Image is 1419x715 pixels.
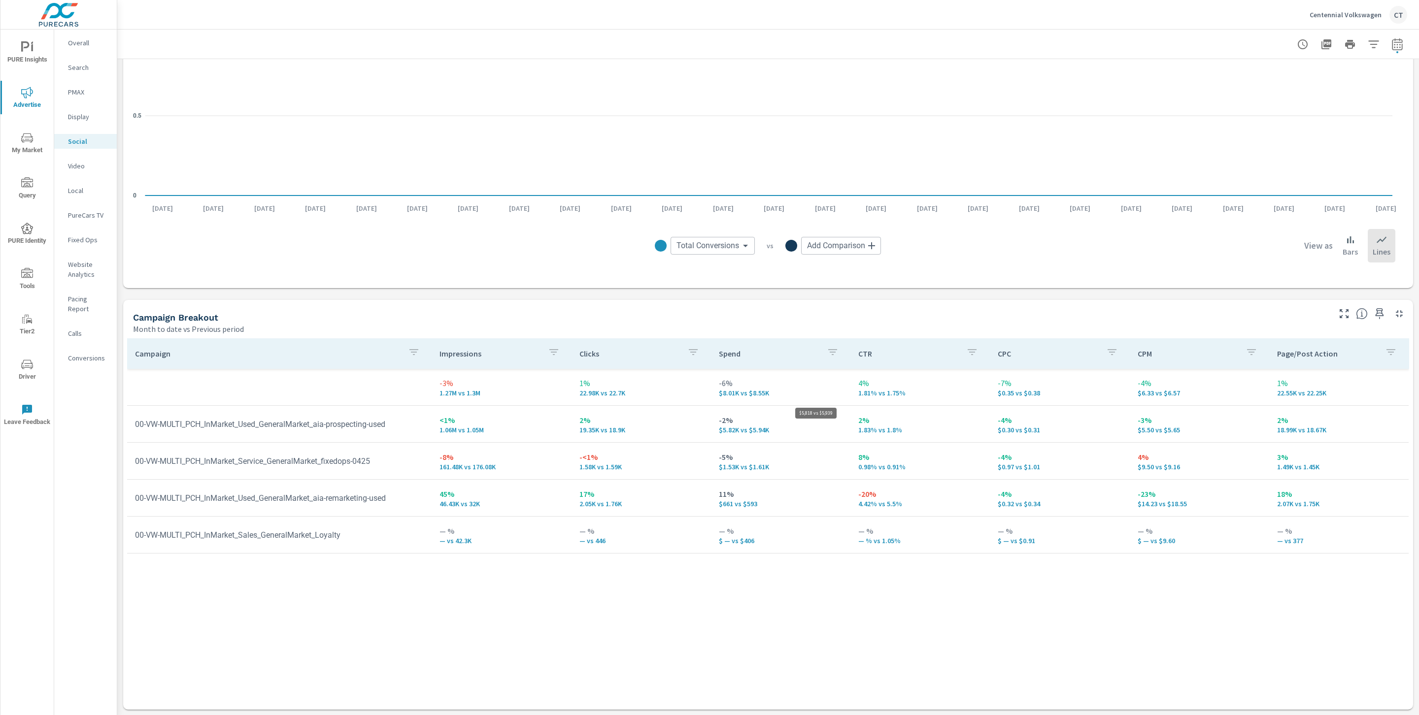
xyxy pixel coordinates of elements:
[1165,203,1199,213] p: [DATE]
[3,177,51,201] span: Query
[998,349,1098,358] p: CPC
[133,323,244,335] p: Month to date vs Previous period
[1138,537,1261,545] p: $ — vs $9.60
[1373,246,1390,258] p: Lines
[719,451,843,463] p: -5%
[1364,34,1384,54] button: Apply Filters
[998,414,1121,426] p: -4%
[349,203,384,213] p: [DATE]
[54,85,117,99] div: PMAX
[54,232,117,247] div: Fixed Ops
[145,203,180,213] p: [DATE]
[1138,525,1261,537] p: — %
[54,159,117,173] div: Video
[858,426,982,434] p: 1.83% vs 1.8%
[439,525,563,537] p: — %
[1267,203,1301,213] p: [DATE]
[1114,203,1149,213] p: [DATE]
[858,537,982,545] p: — % vs 1.05%
[3,313,51,337] span: Tier2
[54,109,117,124] div: Display
[439,537,563,545] p: — vs 42,296
[439,463,563,471] p: 161,479 vs 176,084
[1336,306,1352,322] button: Make Fullscreen
[135,349,400,358] p: Campaign
[910,203,945,213] p: [DATE]
[1310,10,1382,19] p: Centennial Volkswagen
[3,223,51,247] span: PURE Identity
[127,449,432,474] td: 00-VW-MULTI_PCH_InMarket_Service_GeneralMarket_fixedops-0425
[671,237,755,255] div: Total Conversions
[1138,377,1261,389] p: -4%
[998,525,1121,537] p: — %
[719,488,843,500] p: 11%
[807,241,865,251] span: Add Comparison
[655,203,689,213] p: [DATE]
[579,414,703,426] p: 2%
[1343,246,1358,258] p: Bars
[858,414,982,426] p: 2%
[858,377,982,389] p: 4%
[719,389,843,397] p: $8,012 vs $8,551
[68,161,109,171] p: Video
[858,451,982,463] p: 8%
[133,112,141,119] text: 0.5
[439,451,563,463] p: -8%
[1340,34,1360,54] button: Print Report
[1277,525,1401,537] p: — %
[706,203,741,213] p: [DATE]
[676,241,739,251] span: Total Conversions
[68,136,109,146] p: Social
[579,463,703,471] p: 1,582 vs 1,594
[998,377,1121,389] p: -7%
[133,192,136,199] text: 0
[502,203,537,213] p: [DATE]
[133,312,218,323] h5: Campaign Breakout
[54,292,117,316] div: Pacing Report
[719,426,843,434] p: $5.82K vs $5.94K
[719,349,819,358] p: Spend
[451,203,485,213] p: [DATE]
[1138,488,1261,500] p: -23%
[1369,203,1403,213] p: [DATE]
[858,500,982,508] p: 4.42% vs 5.5%
[54,35,117,50] div: Overall
[1277,426,1401,434] p: 18,991 vs 18,673
[998,463,1121,471] p: $0.97 vs $1.01
[1012,203,1047,213] p: [DATE]
[1391,306,1407,322] button: Minimize Widget
[1138,426,1261,434] p: $5.50 vs $5.65
[127,412,432,437] td: 00-VW-MULTI_PCH_InMarket_Used_GeneralMarket_aia-prospecting-used
[1277,414,1401,426] p: 2%
[719,463,843,471] p: $1,534 vs $1,612
[68,294,109,314] p: Pacing Report
[127,486,432,511] td: 00-VW-MULTI_PCH_InMarket_Used_GeneralMarket_aia-remarketing-used
[719,414,843,426] p: -2%
[54,208,117,223] div: PureCars TV
[1138,500,1261,508] p: $14.23 vs $18.55
[68,112,109,122] p: Display
[68,328,109,338] p: Calls
[68,87,109,97] p: PMAX
[54,183,117,198] div: Local
[439,500,563,508] p: 46.43K vs 32K
[579,500,703,508] p: 2,051 vs 1,760
[400,203,435,213] p: [DATE]
[3,358,51,383] span: Driver
[579,488,703,500] p: 17%
[439,377,563,389] p: -3%
[3,87,51,111] span: Advertise
[998,537,1121,545] p: $ — vs $0.91
[1389,6,1407,24] div: CT
[1277,500,1401,508] p: 2,072 vs 1,752
[1318,203,1352,213] p: [DATE]
[1138,349,1238,358] p: CPM
[439,349,540,358] p: Impressions
[579,525,703,537] p: — %
[68,235,109,245] p: Fixed Ops
[1387,34,1407,54] button: Select Date Range
[719,537,843,545] p: $ — vs $406
[604,203,639,213] p: [DATE]
[808,203,843,213] p: [DATE]
[998,500,1121,508] p: $0.32 vs $0.34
